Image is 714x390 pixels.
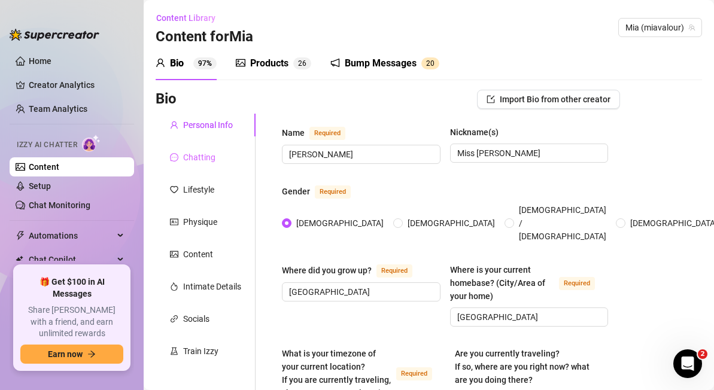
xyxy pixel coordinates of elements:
a: Setup [29,181,51,191]
span: user [156,58,165,68]
span: 2 [698,349,707,359]
iframe: Intercom live chat [673,349,702,378]
span: arrow-right [87,350,96,358]
span: 🎁 Get $100 in AI Messages [20,276,123,300]
div: Train Izzy [183,345,218,358]
a: Home [29,56,51,66]
span: fire [170,282,178,291]
div: Nickname(s) [450,126,499,139]
input: Where is your current homebase? (City/Area of your home) [457,310,599,324]
div: Chatting [183,151,215,164]
span: Required [315,185,351,199]
span: 2 [426,59,430,68]
label: Where did you grow up? [282,263,426,278]
span: Content Library [156,13,215,23]
div: Gender [282,185,310,198]
span: 0 [430,59,435,68]
span: thunderbolt [16,231,25,240]
a: Chat Monitoring [29,200,90,210]
span: 2 [298,59,302,68]
button: Import Bio from other creator [477,90,620,109]
h3: Content for Mia [156,28,253,47]
span: [DEMOGRAPHIC_DATA] [403,217,500,230]
span: user [170,121,178,129]
span: experiment [170,347,178,355]
span: import [487,95,495,103]
span: Chat Copilot [29,250,114,269]
div: Bio [170,56,184,71]
span: Required [309,127,345,140]
span: Automations [29,226,114,245]
div: Products [250,56,288,71]
div: Content [183,248,213,261]
div: Physique [183,215,217,228]
a: Team Analytics [29,104,87,114]
span: message [170,153,178,162]
span: [DEMOGRAPHIC_DATA] / [DEMOGRAPHIC_DATA] [514,203,611,243]
span: picture [170,250,178,258]
input: Name [289,148,431,161]
span: picture [236,58,245,68]
span: 6 [302,59,306,68]
span: Import Bio from other creator [500,95,610,104]
span: Required [376,264,412,278]
sup: 26 [293,57,311,69]
span: Required [559,277,595,290]
span: Earn now [48,349,83,359]
div: Socials [183,312,209,325]
span: link [170,315,178,323]
span: [DEMOGRAPHIC_DATA] [291,217,388,230]
span: notification [330,58,340,68]
button: Earn nowarrow-right [20,345,123,364]
span: Required [396,367,432,380]
div: Bump Messages [345,56,417,71]
sup: 97% [193,57,217,69]
div: Where is your current homebase? (City/Area of your home) [450,263,555,303]
span: team [688,24,695,31]
div: Name [282,126,305,139]
label: Gender [282,184,364,199]
h3: Bio [156,90,177,109]
div: Lifestyle [183,183,214,196]
img: AI Chatter [82,135,101,152]
button: Content Library [156,8,225,28]
a: Creator Analytics [29,75,124,95]
div: Intimate Details [183,280,241,293]
span: Are you currently traveling? If so, where are you right now? what are you doing there? [455,349,590,385]
div: Where did you grow up? [282,264,372,277]
span: idcard [170,218,178,226]
span: Mia (miavalour) [625,19,695,36]
sup: 20 [421,57,439,69]
img: Chat Copilot [16,255,23,264]
label: Nickname(s) [450,126,507,139]
img: logo-BBDzfeDw.svg [10,29,99,41]
span: heart [170,185,178,194]
a: Content [29,162,59,172]
input: Where did you grow up? [289,285,431,298]
div: Personal Info [183,118,233,132]
label: Name [282,126,358,140]
input: Nickname(s) [457,147,599,160]
span: Share [PERSON_NAME] with a friend, and earn unlimited rewards [20,304,123,340]
span: Izzy AI Chatter [17,139,77,151]
label: Where is your current homebase? (City/Area of your home) [450,263,609,303]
